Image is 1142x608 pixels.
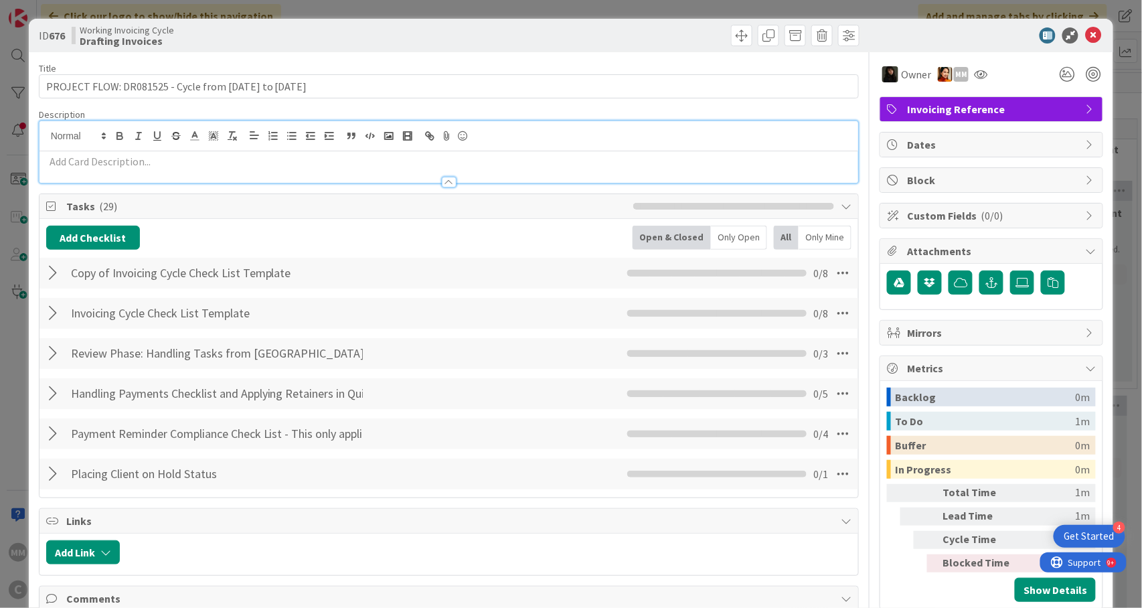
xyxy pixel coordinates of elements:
[1022,531,1090,549] div: 0m
[954,67,969,82] div: MM
[813,265,828,281] span: 0 / 8
[28,2,61,18] span: Support
[66,341,368,366] input: Add Checklist...
[39,74,860,98] input: type card name here...
[1075,436,1090,455] div: 0m
[1022,508,1090,526] div: 1m
[711,226,767,250] div: Only Open
[943,531,1016,549] div: Cycle Time
[943,508,1016,526] div: Lead Time
[895,460,1075,479] div: In Progress
[907,208,1078,224] span: Custom Fields
[66,261,368,285] input: Add Checklist...
[907,172,1078,188] span: Block
[80,25,174,35] span: Working Invoicing Cycle
[46,540,120,564] button: Add Link
[1054,525,1125,548] div: Open Get Started checklist, remaining modules: 4
[943,554,1016,573] div: Blocked Time
[813,426,828,442] span: 0 / 4
[39,27,65,44] span: ID
[68,5,74,16] div: 9+
[813,466,828,482] span: 0 / 1
[981,209,1003,222] span: ( 0/0 )
[66,462,368,486] input: Add Checklist...
[895,412,1075,431] div: To Do
[813,305,828,321] span: 0 / 8
[943,484,1016,502] div: Total Time
[882,66,898,82] img: ES
[99,200,117,213] span: ( 29 )
[907,243,1078,259] span: Attachments
[1075,412,1090,431] div: 1m
[907,137,1078,153] span: Dates
[907,360,1078,376] span: Metrics
[1022,554,1090,573] div: 0m
[66,382,368,406] input: Add Checklist...
[66,591,835,607] span: Comments
[907,101,1078,117] span: Invoicing Reference
[66,198,627,214] span: Tasks
[1015,578,1096,602] button: Show Details
[895,388,1075,406] div: Backlog
[907,325,1078,341] span: Mirrors
[49,29,65,42] b: 676
[774,226,799,250] div: All
[633,226,711,250] div: Open & Closed
[1113,522,1125,534] div: 4
[66,513,835,529] span: Links
[46,226,140,250] button: Add Checklist
[813,386,828,402] span: 0 / 5
[1022,484,1090,502] div: 1m
[80,35,174,46] b: Drafting Invoices
[1075,460,1090,479] div: 0m
[39,108,85,121] span: Description
[66,301,368,325] input: Add Checklist...
[813,346,828,362] span: 0 / 3
[66,422,368,446] input: Add Checklist...
[895,436,1075,455] div: Buffer
[1064,530,1115,543] div: Get Started
[799,226,851,250] div: Only Mine
[39,62,56,74] label: Title
[901,66,931,82] span: Owner
[938,67,953,82] img: PM
[1075,388,1090,406] div: 0m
